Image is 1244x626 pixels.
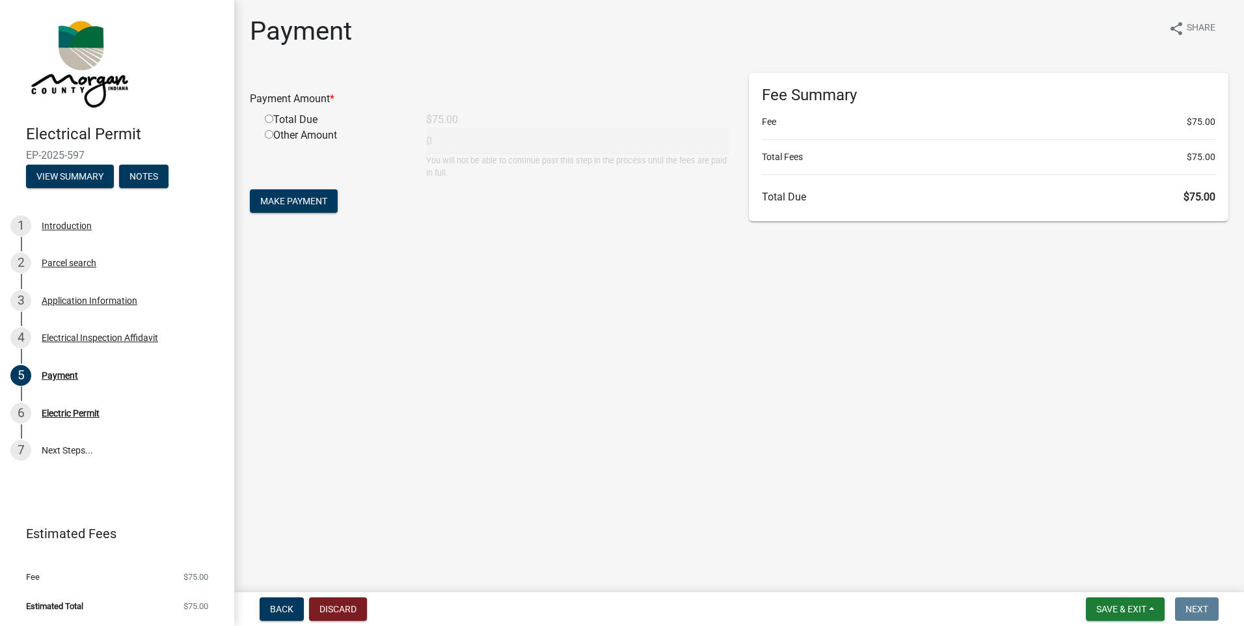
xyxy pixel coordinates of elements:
[255,128,416,179] div: Other Amount
[10,215,31,236] div: 1
[42,371,78,380] div: Payment
[10,252,31,273] div: 2
[183,573,208,581] span: $75.00
[1169,21,1184,36] i: share
[762,86,1215,105] h6: Fee Summary
[10,327,31,348] div: 4
[240,91,739,107] div: Payment Amount
[26,573,40,581] span: Fee
[1175,597,1219,621] button: Next
[1096,604,1146,614] span: Save & Exit
[1187,150,1215,164] span: $75.00
[42,409,100,418] div: Electric Permit
[1185,604,1208,614] span: Next
[260,597,304,621] button: Back
[762,191,1215,203] h6: Total Due
[26,149,208,161] span: EP-2025-597
[26,172,114,182] wm-modal-confirm: Summary
[250,189,338,213] button: Make Payment
[183,602,208,610] span: $75.00
[1158,16,1226,41] button: shareShare
[26,165,114,188] button: View Summary
[1086,597,1165,621] button: Save & Exit
[762,115,1215,129] li: Fee
[42,258,96,267] div: Parcel search
[270,604,293,614] span: Back
[1187,115,1215,129] span: $75.00
[762,150,1215,164] li: Total Fees
[26,125,224,144] h4: Electrical Permit
[260,196,327,206] span: Make Payment
[10,403,31,424] div: 6
[42,221,92,230] div: Introduction
[42,333,158,342] div: Electrical Inspection Affidavit
[10,290,31,311] div: 3
[309,597,367,621] button: Discard
[10,440,31,461] div: 7
[255,112,416,128] div: Total Due
[26,14,131,111] img: Morgan County, Indiana
[119,165,169,188] button: Notes
[26,602,83,610] span: Estimated Total
[1183,191,1215,203] span: $75.00
[42,296,137,305] div: Application Information
[1187,21,1215,36] span: Share
[10,365,31,386] div: 5
[10,521,213,547] a: Estimated Fees
[119,172,169,182] wm-modal-confirm: Notes
[250,16,352,47] h1: Payment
